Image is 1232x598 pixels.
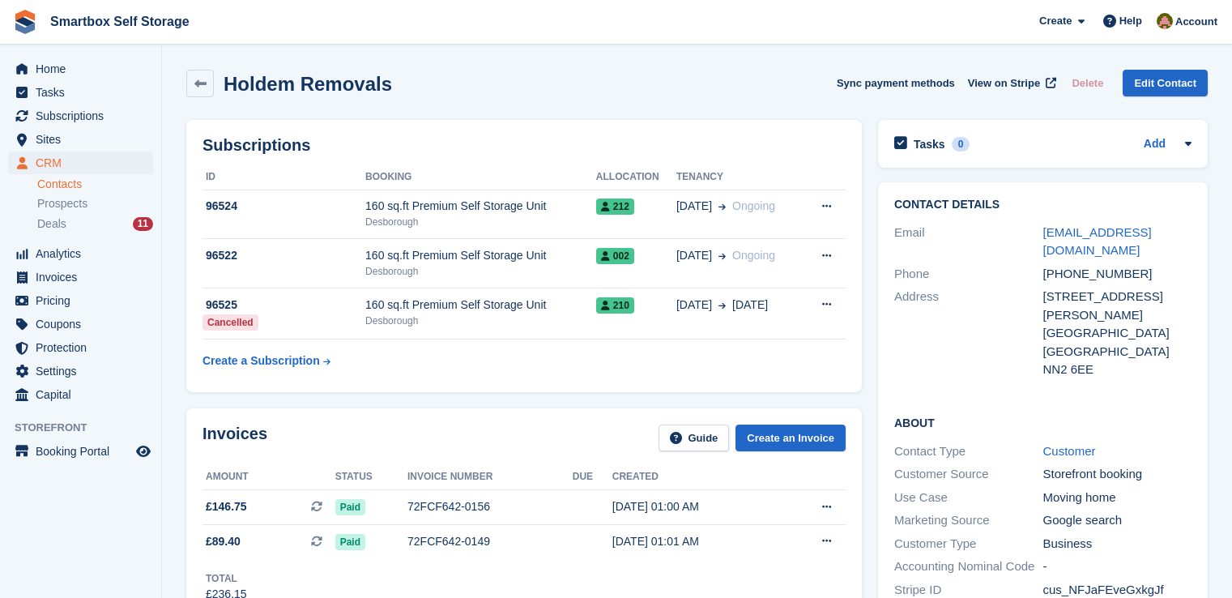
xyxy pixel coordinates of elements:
span: Sites [36,128,133,151]
th: Status [335,464,407,490]
th: Due [573,464,612,490]
div: Phone [894,265,1043,284]
span: 212 [596,199,634,215]
a: Deals 11 [37,216,153,233]
div: 72FCF642-0156 [407,498,573,515]
div: [PHONE_NUMBER] [1043,265,1192,284]
a: menu [8,289,153,312]
div: Marketing Source [894,511,1043,530]
a: Create a Subscription [202,346,330,376]
div: Business [1043,535,1192,553]
th: ID [202,164,365,190]
span: Protection [36,336,133,359]
span: Create [1039,13,1072,29]
span: View on Stripe [968,75,1040,92]
div: [DATE] 01:00 AM [612,498,780,515]
div: 72FCF642-0149 [407,533,573,550]
span: Help [1119,13,1142,29]
th: Allocation [596,164,676,190]
span: Invoices [36,266,133,288]
span: Paid [335,499,365,515]
div: Total [206,571,247,586]
a: Edit Contact [1123,70,1208,96]
span: Coupons [36,313,133,335]
a: Preview store [134,442,153,461]
span: 002 [596,248,634,264]
div: 11 [133,217,153,231]
a: menu [8,313,153,335]
span: Storefront [15,420,161,436]
img: Alex Selenitsas [1157,13,1173,29]
a: menu [8,152,153,174]
div: 96524 [202,198,365,215]
th: Invoice number [407,464,573,490]
div: Desborough [365,314,596,328]
h2: Tasks [914,137,945,152]
div: Cancelled [202,314,258,331]
div: Create a Subscription [202,352,320,369]
div: [DATE] 01:01 AM [612,533,780,550]
span: £146.75 [206,498,247,515]
div: Customer Source [894,465,1043,484]
div: Accounting Nominal Code [894,557,1043,576]
div: 160 sq.ft Premium Self Storage Unit [365,297,596,314]
span: Deals [37,216,66,232]
th: Amount [202,464,335,490]
h2: Invoices [202,425,267,451]
div: Desborough [365,215,596,229]
div: Address [894,288,1043,379]
h2: Holdem Removals [224,73,392,95]
div: [GEOGRAPHIC_DATA] [1043,324,1192,343]
span: [DATE] [732,297,768,314]
h2: Contact Details [894,199,1192,211]
span: Ongoing [732,199,775,212]
h2: Subscriptions [202,136,846,155]
div: 96525 [202,297,365,314]
div: Desborough [365,264,596,279]
a: View on Stripe [961,70,1059,96]
div: 0 [952,137,970,152]
a: [EMAIL_ADDRESS][DOMAIN_NAME] [1043,225,1152,258]
span: Paid [335,534,365,550]
th: Booking [365,164,596,190]
div: [STREET_ADDRESS][PERSON_NAME] [1043,288,1192,324]
span: 210 [596,297,634,314]
div: Google search [1043,511,1192,530]
span: Home [36,58,133,80]
span: [DATE] [676,297,712,314]
div: 96522 [202,247,365,264]
span: Settings [36,360,133,382]
a: Add [1144,135,1166,154]
span: Prospects [37,196,87,211]
div: Use Case [894,489,1043,507]
a: menu [8,383,153,406]
a: Guide [659,425,730,451]
a: menu [8,105,153,127]
a: menu [8,242,153,265]
div: Contact Type [894,442,1043,461]
a: Smartbox Self Storage [44,8,196,35]
a: menu [8,360,153,382]
div: 160 sq.ft Premium Self Storage Unit [365,198,596,215]
span: Subscriptions [36,105,133,127]
div: [GEOGRAPHIC_DATA] [1043,343,1192,361]
div: Email [894,224,1043,260]
a: Create an Invoice [735,425,846,451]
a: Prospects [37,195,153,212]
span: Ongoing [732,249,775,262]
span: Analytics [36,242,133,265]
span: [DATE] [676,198,712,215]
div: Moving home [1043,489,1192,507]
span: Capital [36,383,133,406]
button: Delete [1065,70,1110,96]
h2: About [894,414,1192,430]
a: menu [8,81,153,104]
a: menu [8,336,153,359]
button: Sync payment methods [837,70,955,96]
span: CRM [36,152,133,174]
a: Contacts [37,177,153,192]
div: Customer Type [894,535,1043,553]
div: Storefront booking [1043,465,1192,484]
span: Tasks [36,81,133,104]
span: Pricing [36,289,133,312]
